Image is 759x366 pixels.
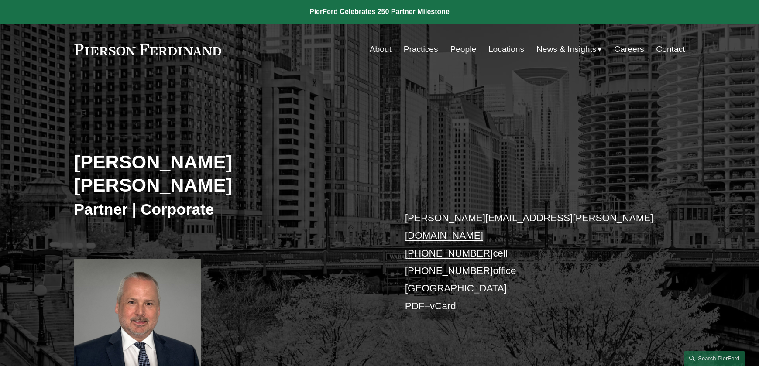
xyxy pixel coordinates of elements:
a: About [370,41,392,58]
h3: Partner | Corporate [74,200,380,219]
a: Contact [656,41,685,58]
a: Careers [614,41,644,58]
a: [PHONE_NUMBER] [405,265,493,276]
p: cell office [GEOGRAPHIC_DATA] – [405,209,659,315]
a: folder dropdown [536,41,602,58]
a: [PHONE_NUMBER] [405,248,493,259]
a: Practices [404,41,438,58]
a: vCard [430,301,456,311]
a: People [450,41,476,58]
a: Locations [488,41,524,58]
h2: [PERSON_NAME] [PERSON_NAME] [74,151,380,196]
span: News & Insights [536,42,597,57]
a: PDF [405,301,425,311]
a: Search this site [684,351,745,366]
a: [PERSON_NAME][EMAIL_ADDRESS][PERSON_NAME][DOMAIN_NAME] [405,212,653,241]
